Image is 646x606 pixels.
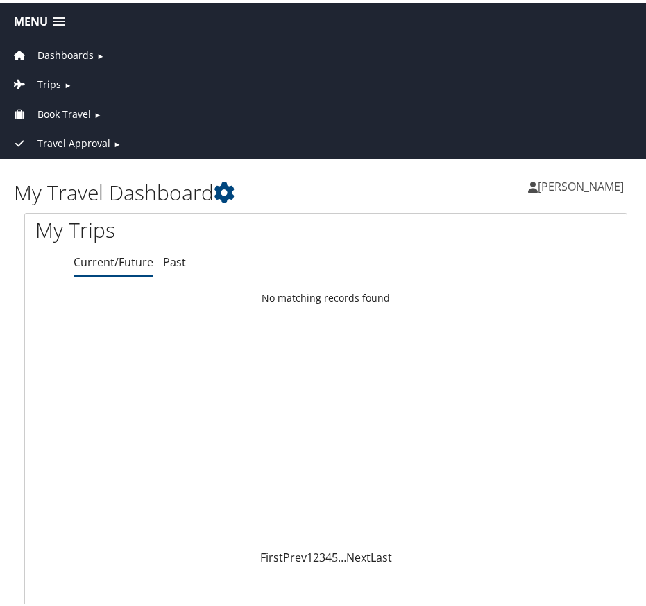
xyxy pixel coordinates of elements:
a: 2 [313,547,319,562]
span: ► [113,136,121,146]
a: Menu [7,8,72,31]
span: Dashboards [37,45,94,60]
a: Next [346,547,371,562]
h1: My Trips [35,213,316,242]
span: Travel Approval [37,133,110,148]
a: First [260,547,283,562]
a: Past [163,252,186,267]
span: ► [96,48,104,58]
span: [PERSON_NAME] [538,176,624,191]
a: Book Travel [10,105,91,118]
a: 4 [325,547,332,562]
td: No matching records found [25,283,627,308]
a: [PERSON_NAME] [528,163,638,205]
span: Menu [14,12,48,26]
a: Travel Approval [10,134,110,147]
span: ► [94,107,101,117]
a: 5 [332,547,338,562]
span: Trips [37,74,61,89]
a: 1 [307,547,313,562]
a: Last [371,547,392,562]
a: Prev [283,547,307,562]
a: Trips [10,75,61,88]
a: Current/Future [74,252,153,267]
span: ► [64,77,71,87]
span: Book Travel [37,104,91,119]
h1: My Travel Dashboard [14,175,326,205]
a: Dashboards [10,46,94,59]
a: 3 [319,547,325,562]
span: … [338,547,346,562]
